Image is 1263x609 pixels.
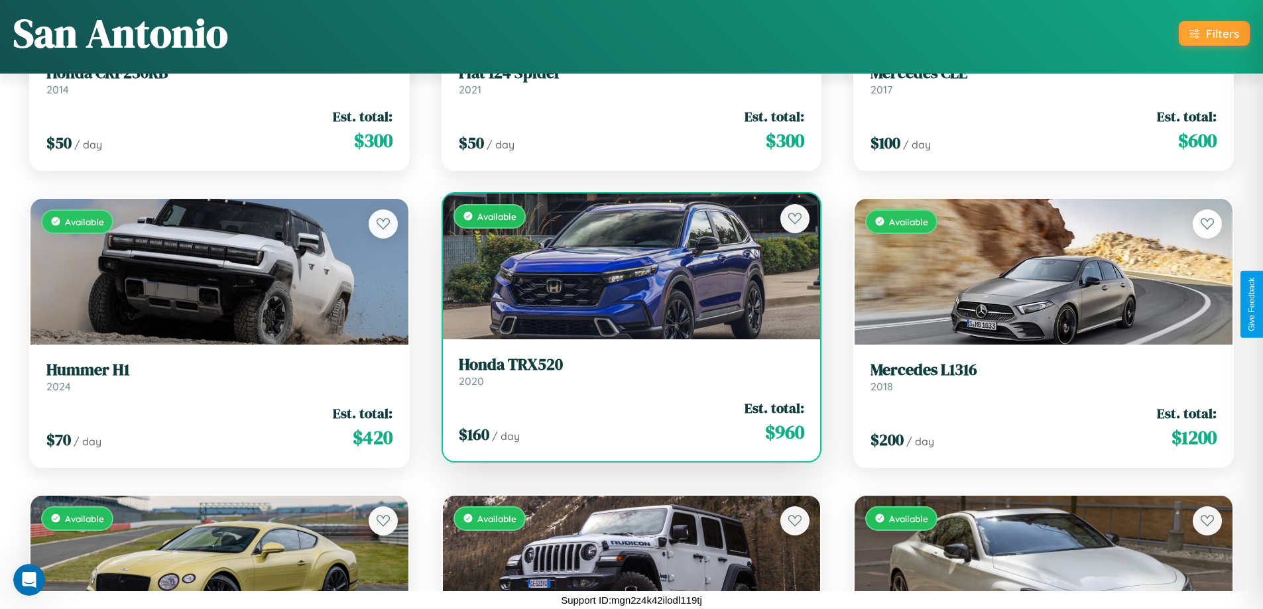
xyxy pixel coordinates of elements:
[13,564,45,596] iframe: Intercom live chat
[871,64,1217,83] h3: Mercedes CLE
[459,423,489,445] span: $ 160
[745,107,804,126] span: Est. total:
[1178,127,1217,154] span: $ 600
[459,83,481,96] span: 2021
[1179,21,1250,46] button: Filters
[906,435,934,448] span: / day
[74,138,102,151] span: / day
[561,591,702,609] p: Support ID: mgn2z4k42ilodl119tj
[459,132,484,154] span: $ 50
[46,360,392,393] a: Hummer H12024
[1247,278,1256,331] div: Give Feedback
[765,419,804,445] span: $ 960
[46,380,71,393] span: 2024
[46,64,392,83] h3: Honda CRF250RB
[871,132,900,154] span: $ 100
[459,64,805,83] h3: Fiat 124 Spider
[871,83,892,96] span: 2017
[1157,107,1217,126] span: Est. total:
[903,138,931,151] span: / day
[745,398,804,417] span: Est. total:
[889,513,928,524] span: Available
[46,360,392,380] h3: Hummer H1
[46,132,72,154] span: $ 50
[871,360,1217,380] h3: Mercedes L1316
[354,127,392,154] span: $ 300
[477,513,516,524] span: Available
[871,429,904,451] span: $ 200
[1206,27,1239,40] div: Filters
[871,360,1217,393] a: Mercedes L13162018
[459,355,805,388] a: Honda TRX5202020
[1172,424,1217,451] span: $ 1200
[477,211,516,222] span: Available
[871,380,893,393] span: 2018
[459,355,805,374] h3: Honda TRX520
[459,64,805,96] a: Fiat 124 Spider2021
[492,429,520,443] span: / day
[46,83,69,96] span: 2014
[871,64,1217,96] a: Mercedes CLE2017
[65,216,104,227] span: Available
[46,64,392,96] a: Honda CRF250RB2014
[333,107,392,126] span: Est. total:
[74,435,101,448] span: / day
[487,138,514,151] span: / day
[766,127,804,154] span: $ 300
[13,6,228,60] h1: San Antonio
[353,424,392,451] span: $ 420
[333,404,392,423] span: Est. total:
[1157,404,1217,423] span: Est. total:
[65,513,104,524] span: Available
[46,429,71,451] span: $ 70
[889,216,928,227] span: Available
[459,374,484,388] span: 2020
